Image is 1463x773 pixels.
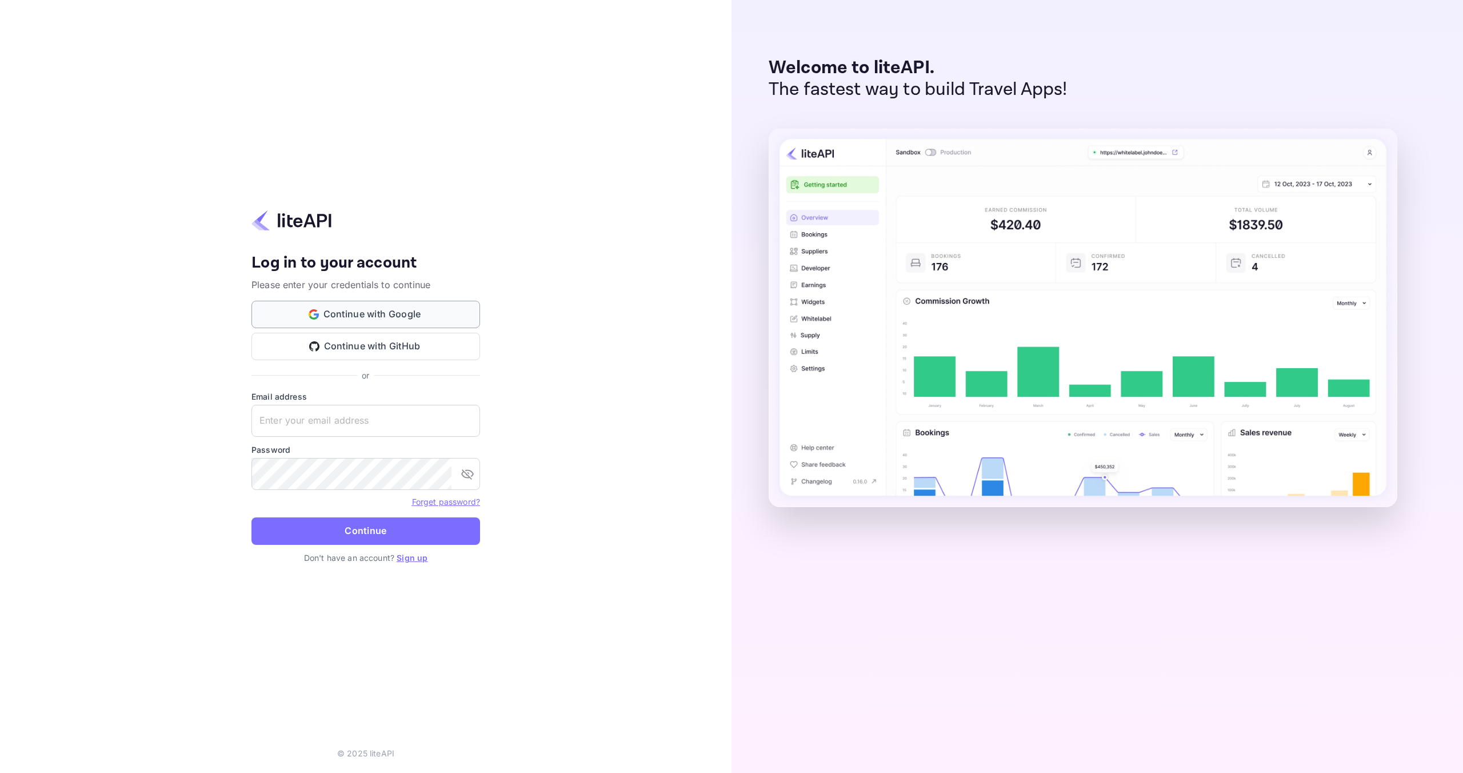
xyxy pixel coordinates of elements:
a: Sign up [397,553,427,563]
button: Continue with Google [251,301,480,328]
p: © 2025 liteAPI [337,747,394,759]
button: Continue [251,517,480,545]
p: The fastest way to build Travel Apps! [769,79,1068,101]
p: Welcome to liteAPI. [769,57,1068,79]
button: Continue with GitHub [251,333,480,360]
img: liteapi [251,209,331,232]
p: Don't have an account? [251,552,480,564]
input: Enter your email address [251,405,480,437]
h4: Log in to your account [251,253,480,273]
label: Email address [251,391,480,403]
p: Please enter your credentials to continue [251,278,480,292]
a: Forget password? [412,497,480,507]
button: toggle password visibility [456,463,479,485]
p: or [362,369,369,381]
label: Password [251,444,480,456]
a: Forget password? [412,496,480,507]
img: liteAPI Dashboard Preview [769,129,1397,507]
